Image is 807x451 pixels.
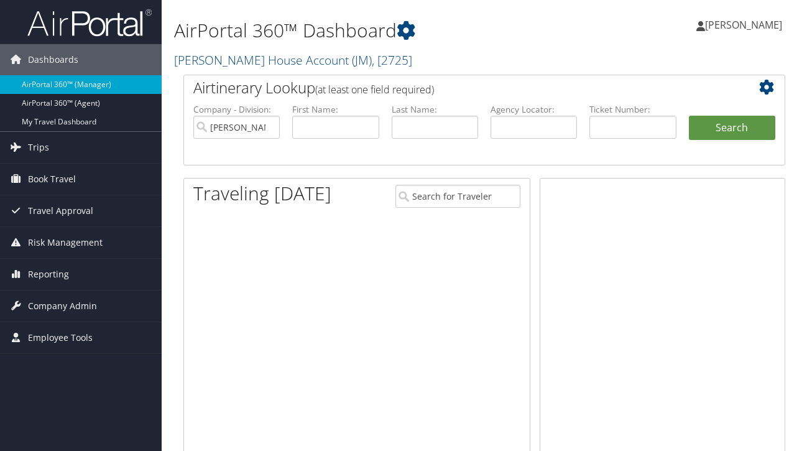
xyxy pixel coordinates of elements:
[352,52,372,68] span: ( JM )
[193,180,331,207] h1: Traveling [DATE]
[372,52,412,68] span: , [ 2725 ]
[696,6,795,44] a: [PERSON_NAME]
[28,195,93,226] span: Travel Approval
[28,44,78,75] span: Dashboards
[689,116,775,141] button: Search
[28,322,93,353] span: Employee Tools
[28,164,76,195] span: Book Travel
[174,17,588,44] h1: AirPortal 360™ Dashboard
[705,18,782,32] span: [PERSON_NAME]
[491,103,577,116] label: Agency Locator:
[395,185,521,208] input: Search for Traveler
[392,103,478,116] label: Last Name:
[315,83,434,96] span: (at least one field required)
[28,132,49,163] span: Trips
[292,103,379,116] label: First Name:
[193,103,280,116] label: Company - Division:
[28,227,103,258] span: Risk Management
[589,103,676,116] label: Ticket Number:
[28,291,97,322] span: Company Admin
[28,259,69,290] span: Reporting
[174,52,412,68] a: [PERSON_NAME] House Account
[193,77,726,98] h2: Airtinerary Lookup
[27,8,152,37] img: airportal-logo.png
